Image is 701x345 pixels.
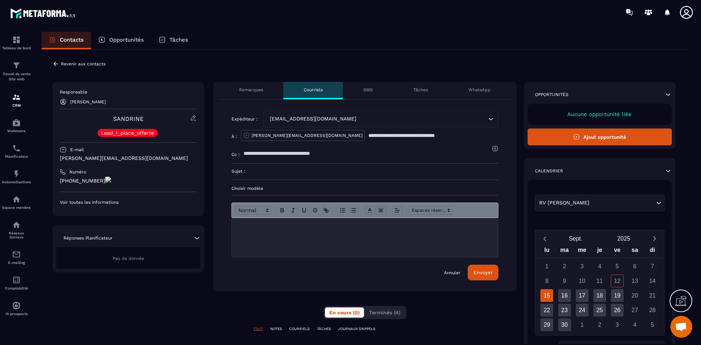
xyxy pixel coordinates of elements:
div: Ouvrir le chat [670,316,692,338]
p: Planificateur [2,154,31,158]
p: Réponses Planificateur [64,235,112,241]
p: Voir toutes les informations [60,199,197,205]
img: automations [12,169,21,178]
div: 3 [576,260,589,273]
span: [EMAIL_ADDRESS][DOMAIN_NAME] [268,115,358,123]
div: 20 [628,289,641,302]
div: ma [556,245,573,258]
div: 17 [576,289,589,302]
a: formationformationTunnel de vente Site web [2,55,31,87]
p: [PERSON_NAME][EMAIL_ADDRESS][DOMAIN_NAME] [252,133,363,138]
img: social-network [12,221,21,229]
p: TOUT [253,326,263,331]
img: automations [12,195,21,204]
input: Search for option [358,115,486,123]
button: Next month [648,234,661,244]
a: formationformationTableau de bord [2,30,31,55]
div: sa [626,245,644,258]
div: 8 [540,275,553,287]
button: Previous month [538,234,552,244]
div: 1 [540,260,553,273]
span: Terminés (4) [369,310,401,315]
p: COURRIELS [289,326,310,331]
button: En cours (0) [325,307,364,318]
img: automations [12,301,21,310]
div: 26 [611,304,624,317]
p: Cc : [231,152,240,157]
div: 19 [611,289,624,302]
p: Espace membre [2,206,31,210]
a: accountantaccountantComptabilité [2,270,31,296]
p: Opportunités [535,92,568,97]
div: lu [538,245,556,258]
div: Calendar wrapper [538,245,661,331]
img: accountant [12,276,21,284]
p: NOTES [270,326,282,331]
div: 27 [628,304,641,317]
p: Aucune opportunité liée [535,111,664,118]
p: E-mailing [2,261,31,265]
div: 28 [646,304,659,317]
p: WhatsApp [468,87,491,93]
div: 6 [628,260,641,273]
button: Terminés (4) [365,307,405,318]
div: je [591,245,608,258]
a: automationsautomationsAutomatisations [2,164,31,189]
div: 15 [540,289,553,302]
div: 5 [611,260,624,273]
p: Tâches [413,87,428,93]
p: JOURNAUX D'APPELS [338,326,375,331]
div: 21 [646,289,659,302]
p: Remarques [239,87,263,93]
p: Lead_1_place_offerte [101,130,154,135]
p: CRM [2,103,31,107]
a: automationsautomationsWebinaire [2,113,31,138]
img: logo [10,7,76,20]
div: 30 [558,318,571,331]
a: formationformationCRM [2,87,31,113]
div: 22 [540,304,553,317]
div: 16 [558,289,571,302]
p: Webinaire [2,129,31,133]
div: 10 [576,275,589,287]
a: Opportunités [91,32,151,49]
div: 11 [593,275,606,287]
a: SANDRINE [113,115,143,122]
div: Search for option [535,195,664,211]
img: formation [12,35,21,44]
div: 7 [646,260,659,273]
button: Ajout opportunité [528,129,672,145]
img: scheduler [12,144,21,153]
p: [PERSON_NAME][EMAIL_ADDRESS][DOMAIN_NAME] [60,155,197,162]
p: Calendrier [535,168,563,174]
div: 25 [593,304,606,317]
p: À : [231,134,237,139]
p: Opportunités [109,37,144,43]
button: Envoyer [468,265,498,280]
a: Annuler [444,270,460,276]
span: En cours (0) [329,310,360,315]
div: 1 [576,318,589,331]
a: schedulerschedulerPlanificateur [2,138,31,164]
p: Numéro [69,169,86,175]
p: Tableau de bord [2,46,31,50]
p: Automatisations [2,180,31,184]
div: 14 [646,275,659,287]
img: automations [12,118,21,127]
p: Tâches [169,37,188,43]
div: 18 [593,289,606,302]
p: E-mail [70,147,84,153]
div: me [573,245,591,258]
div: 4 [593,260,606,273]
p: Comptabilité [2,286,31,290]
p: Choisir modèle [231,185,498,191]
div: ve [608,245,626,258]
a: emailemailE-mailing [2,245,31,270]
img: formation [12,61,21,70]
p: TÂCHES [317,326,331,331]
div: 24 [576,304,589,317]
div: di [644,245,661,258]
p: Contacts [60,37,84,43]
input: Search for option [591,199,654,207]
div: 13 [628,275,641,287]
